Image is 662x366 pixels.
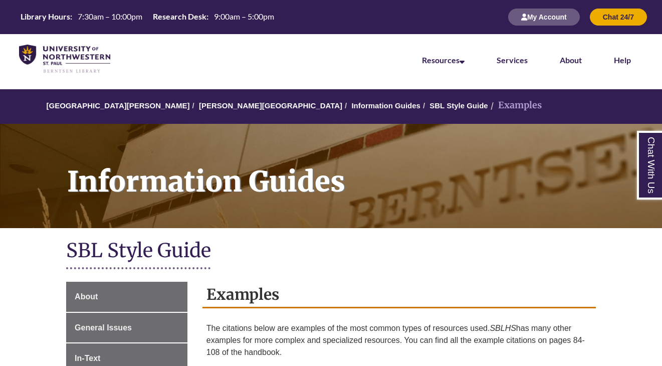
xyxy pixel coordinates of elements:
th: Research Desk: [149,11,210,22]
th: Library Hours: [17,11,74,22]
table: Hours Today [17,11,278,22]
li: Examples [488,98,542,113]
span: 9:00am – 5:00pm [214,12,274,21]
p: The citations below are examples of the most common types of resources used. has many other examp... [206,318,592,362]
a: SBL Style Guide [429,101,488,110]
h1: SBL Style Guide [66,238,596,265]
a: Hours Today [17,11,278,23]
em: SBLHS [490,324,516,332]
button: My Account [508,9,580,26]
span: 7:30am – 10:00pm [78,12,142,21]
a: Chat 24/7 [590,13,647,21]
a: About [560,55,582,65]
a: Resources [422,55,465,65]
a: My Account [508,13,580,21]
span: General Issues [75,323,132,332]
a: General Issues [66,313,187,343]
a: About [66,282,187,312]
span: About [75,292,98,301]
a: Services [497,55,528,65]
h1: Information Guides [56,124,662,215]
img: UNWSP Library Logo [19,45,110,74]
button: Chat 24/7 [590,9,647,26]
a: Help [614,55,631,65]
a: [GEOGRAPHIC_DATA][PERSON_NAME] [46,101,189,110]
a: Information Guides [351,101,420,110]
h2: Examples [202,282,596,308]
a: [PERSON_NAME][GEOGRAPHIC_DATA] [199,101,342,110]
